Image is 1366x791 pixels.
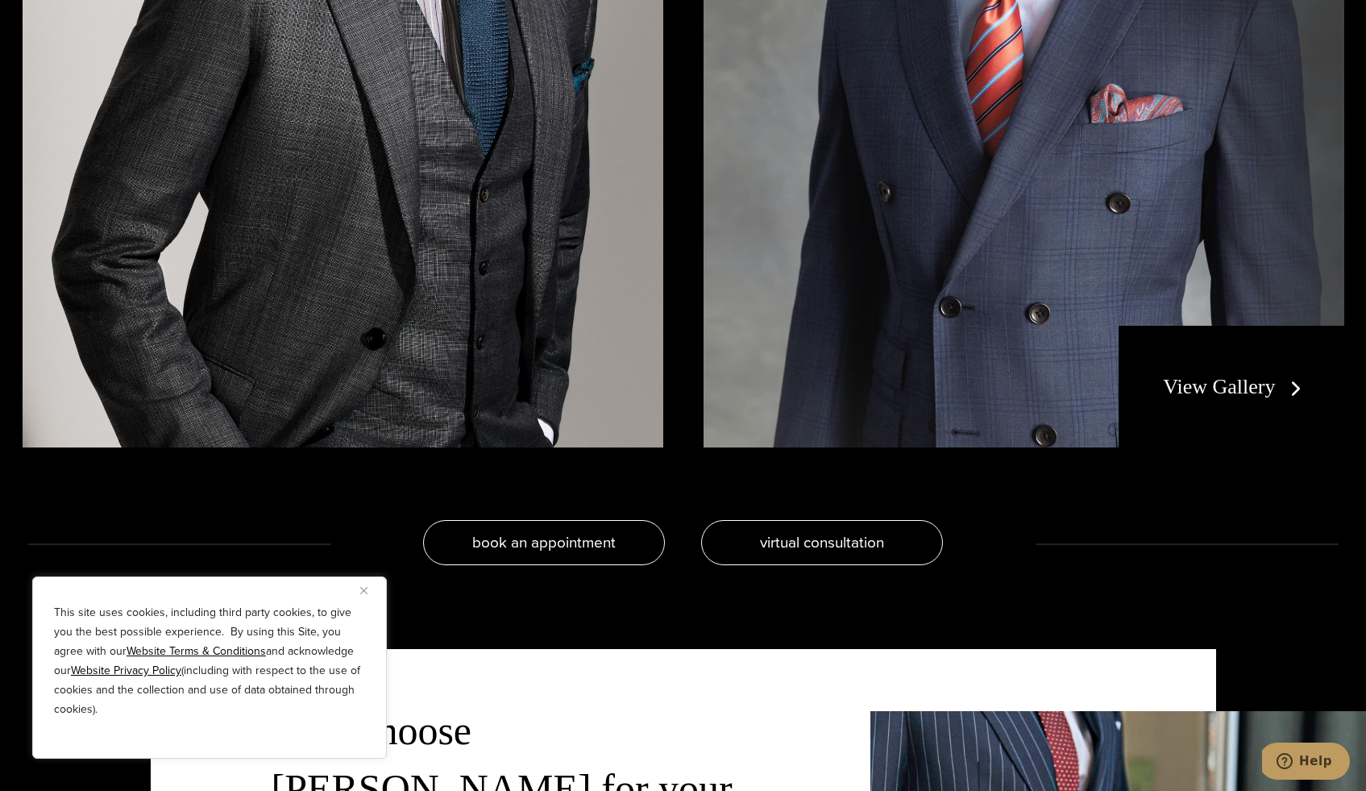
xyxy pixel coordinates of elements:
iframe: Opens a widget where you can chat to one of our agents [1262,743,1350,783]
a: virtual consultation [701,520,943,565]
a: book an appointment [423,520,665,565]
a: View Gallery [1163,375,1307,398]
span: virtual consultation [760,531,884,554]
a: Website Privacy Policy [71,662,181,679]
p: This site uses cookies, including third party cookies, to give you the best possible experience. ... [54,603,365,719]
button: Close [360,581,380,600]
img: Close [360,587,367,594]
span: book an appointment [472,531,616,554]
a: Website Terms & Conditions [127,643,266,660]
